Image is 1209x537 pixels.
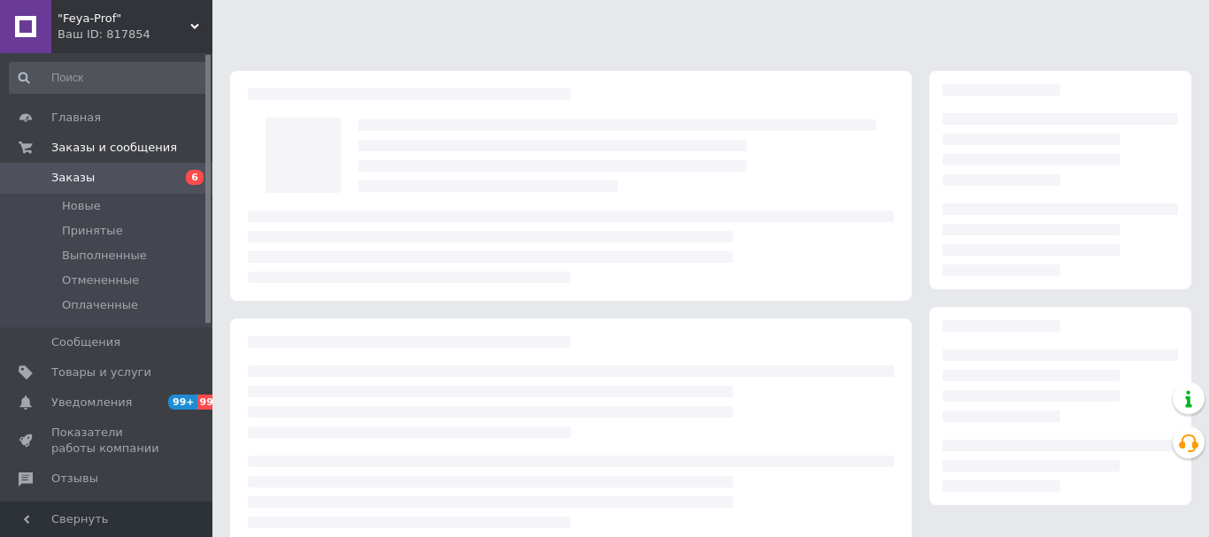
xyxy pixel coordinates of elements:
span: Принятые [62,223,123,239]
span: Отмененные [62,272,139,288]
span: Выполненные [62,248,147,264]
span: 99+ [168,395,197,410]
span: 6 [186,170,204,185]
input: Поиск [9,62,209,94]
span: Новые [62,198,101,214]
div: Ваш ID: 817854 [58,27,212,42]
span: Заказы и сообщения [51,140,177,156]
span: Заказы [51,170,95,186]
span: Сообщения [51,334,120,350]
span: Главная [51,110,101,126]
span: Отзывы [51,471,98,487]
span: "Feya-Prof" [58,11,190,27]
span: Показатели работы компании [51,425,164,456]
span: 99+ [197,395,227,410]
span: Уведомления [51,395,132,410]
span: Оплаченные [62,297,138,313]
span: Товары и услуги [51,364,151,380]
